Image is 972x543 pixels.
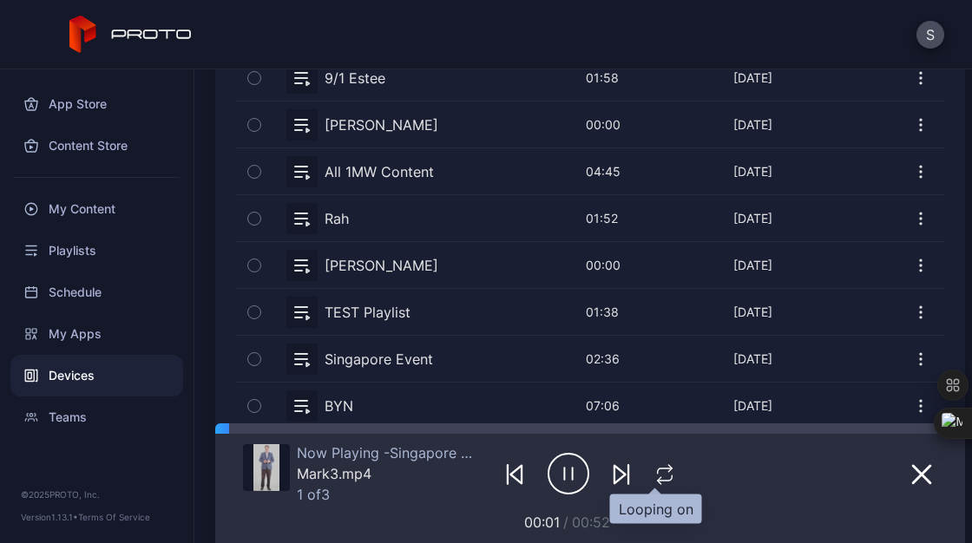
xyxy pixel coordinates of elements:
span: 00:01 [524,514,560,531]
a: Terms Of Service [78,512,150,522]
a: My Content [10,188,183,230]
a: Playlists [10,230,183,271]
a: Content Store [10,125,183,167]
a: App Store [10,83,183,125]
div: 1 of 3 [297,486,475,503]
div: Now Playing [297,444,475,461]
span: 00:52 [572,514,610,531]
div: © 2025 PROTO, Inc. [21,487,173,501]
a: Teams [10,396,183,438]
a: Devices [10,355,183,396]
a: Schedule [10,271,183,313]
button: S [916,21,944,49]
div: Mark3.mp4 [297,465,475,482]
span: Singapore Event [384,444,498,461]
a: My Apps [10,313,183,355]
div: Looping on [619,499,693,520]
span: / [563,514,568,531]
span: Version 1.13.1 • [21,512,78,522]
